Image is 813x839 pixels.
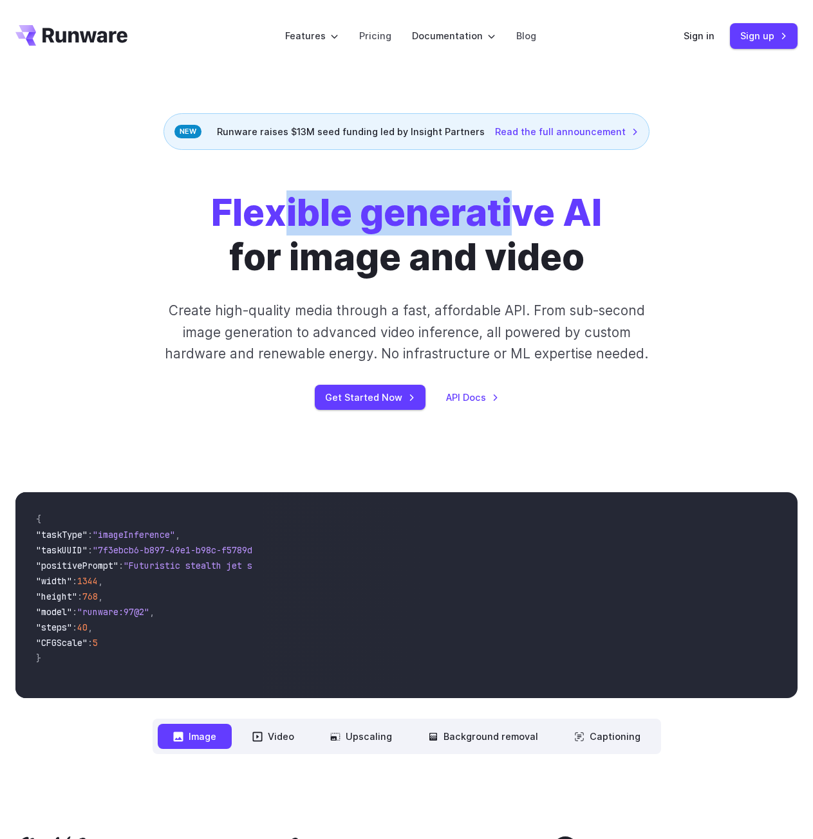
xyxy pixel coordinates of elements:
[164,113,649,150] div: Runware raises $13M seed funding led by Insight Partners
[156,300,657,364] p: Create high-quality media through a fast, affordable API. From sub-second image generation to adv...
[237,724,310,749] button: Video
[359,28,391,43] a: Pricing
[124,560,592,571] span: "Futuristic stealth jet streaking through a neon-lit cityscape with glowing purple exhaust"
[118,560,124,571] span: :
[72,622,77,633] span: :
[149,606,154,618] span: ,
[88,544,93,556] span: :
[36,622,72,633] span: "steps"
[36,606,72,618] span: "model"
[77,622,88,633] span: 40
[211,190,602,235] strong: Flexible generative AI
[93,637,98,649] span: 5
[413,724,554,749] button: Background removal
[36,575,72,587] span: "width"
[559,724,656,749] button: Captioning
[98,575,103,587] span: ,
[98,591,103,602] span: ,
[36,513,41,525] span: {
[93,544,288,556] span: "7f3ebcb6-b897-49e1-b98c-f5789d2d40d7"
[516,28,536,43] a: Blog
[88,529,93,540] span: :
[36,560,118,571] span: "positivePrompt"
[88,637,93,649] span: :
[36,544,88,556] span: "taskUUID"
[36,652,41,664] span: }
[684,28,715,43] a: Sign in
[315,385,425,410] a: Get Started Now
[72,575,77,587] span: :
[315,724,407,749] button: Upscaling
[495,124,639,139] a: Read the full announcement
[93,529,175,540] span: "imageInference"
[36,529,88,540] span: "taskType"
[285,28,339,43] label: Features
[15,25,127,46] a: Go to /
[77,575,98,587] span: 1344
[36,637,88,649] span: "CFGScale"
[446,390,499,405] a: API Docs
[77,606,149,618] span: "runware:97@2"
[72,606,77,618] span: :
[77,591,82,602] span: :
[88,622,93,633] span: ,
[211,191,602,279] h1: for image and video
[730,23,798,48] a: Sign up
[158,724,232,749] button: Image
[175,529,180,540] span: ,
[36,591,77,602] span: "height"
[82,591,98,602] span: 768
[412,28,496,43] label: Documentation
